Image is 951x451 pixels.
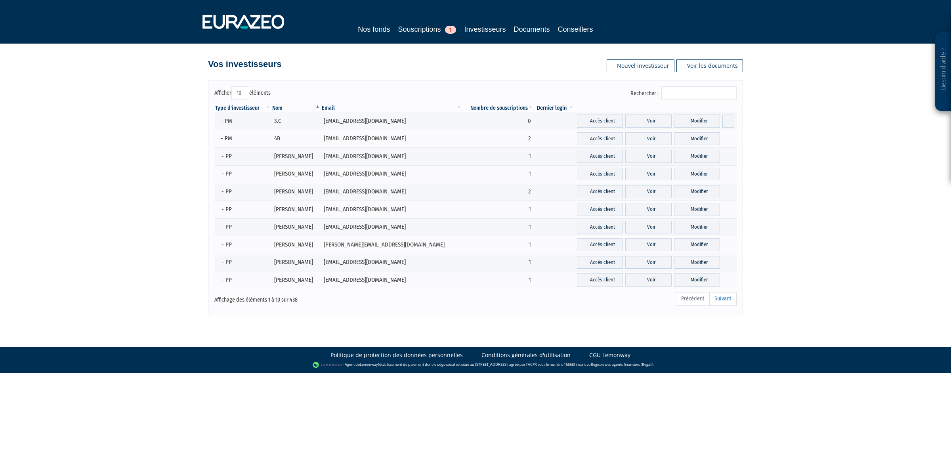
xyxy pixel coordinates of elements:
[321,104,462,112] th: Email : activer pour trier la colonne par ordre croissant
[625,168,671,181] a: Voir
[462,218,534,236] td: 1
[214,112,271,130] td: - PM
[625,115,671,128] a: Voir
[674,150,720,163] a: Modifier
[214,104,271,112] th: Type d'investisseur : activer pour trier la colonne par ordre croissant
[674,273,720,287] a: Modifier
[445,26,456,34] span: 1
[271,271,321,289] td: [PERSON_NAME]
[208,59,281,69] h4: Vos investisseurs
[625,132,671,145] a: Voir
[674,221,720,234] a: Modifier
[577,203,623,216] a: Accès client
[214,147,271,165] td: - PP
[462,165,534,183] td: 1
[625,150,671,163] a: Voir
[231,86,249,100] select: Afficheréléments
[8,361,943,369] div: - Agent de (établissement de paiement dont le siège social est situé au [STREET_ADDRESS], agréé p...
[709,292,737,306] a: Suivant
[464,24,506,36] a: Investisseurs
[271,165,321,183] td: [PERSON_NAME]
[214,271,271,289] td: - PP
[625,185,671,198] a: Voir
[321,112,462,130] td: [EMAIL_ADDRESS][DOMAIN_NAME]
[625,273,671,287] a: Voir
[271,130,321,148] td: 4B
[462,147,534,165] td: 1
[674,185,720,198] a: Modifier
[514,24,550,35] a: Documents
[577,132,623,145] a: Accès client
[214,291,425,304] div: Affichage des éléments 1 à 10 sur 438
[321,201,462,218] td: [EMAIL_ADDRESS][DOMAIN_NAME]
[271,112,321,130] td: 3.C
[674,115,720,128] a: Modifier
[321,271,462,289] td: [EMAIL_ADDRESS][DOMAIN_NAME]
[534,104,575,112] th: Dernier login : activer pour trier la colonne par ordre croissant
[321,218,462,236] td: [EMAIL_ADDRESS][DOMAIN_NAME]
[321,165,462,183] td: [EMAIL_ADDRESS][DOMAIN_NAME]
[462,104,534,112] th: Nombre de souscriptions : activer pour trier la colonne par ordre croissant
[577,221,623,234] a: Accès client
[630,86,737,100] label: Rechercher :
[321,130,462,148] td: [EMAIL_ADDRESS][DOMAIN_NAME]
[462,271,534,289] td: 1
[625,221,671,234] a: Voir
[214,183,271,201] td: - PP
[271,104,321,112] th: Nom : activer pour trier la colonne par ordre d&eacute;croissant
[214,236,271,254] td: - PP
[271,218,321,236] td: [PERSON_NAME]
[591,362,653,367] a: Registre des agents financiers (Regafi)
[330,351,463,359] a: Politique de protection des données personnelles
[625,203,671,216] a: Voir
[271,147,321,165] td: [PERSON_NAME]
[674,168,720,181] a: Modifier
[214,201,271,218] td: - PP
[674,203,720,216] a: Modifier
[676,59,743,72] a: Voir les documents
[462,183,534,201] td: 2
[577,115,623,128] a: Accès client
[625,256,671,269] a: Voir
[577,256,623,269] a: Accès client
[321,147,462,165] td: [EMAIL_ADDRESS][DOMAIN_NAME]
[462,236,534,254] td: 1
[398,24,456,35] a: Souscriptions1
[722,115,734,128] a: Supprimer
[462,130,534,148] td: 2
[202,15,284,29] img: 1732889491-logotype_eurazeo_blanc_rvb.png
[575,104,737,112] th: &nbsp;
[271,183,321,201] td: [PERSON_NAME]
[313,361,343,369] img: logo-lemonway.png
[358,24,390,35] a: Nos fonds
[214,86,271,100] label: Afficher éléments
[577,185,623,198] a: Accès client
[462,112,534,130] td: 0
[214,165,271,183] td: - PP
[271,254,321,271] td: [PERSON_NAME]
[939,36,948,107] p: Besoin d'aide ?
[321,236,462,254] td: [PERSON_NAME][EMAIL_ADDRESS][DOMAIN_NAME]
[321,254,462,271] td: [EMAIL_ADDRESS][DOMAIN_NAME]
[589,351,630,359] a: CGU Lemonway
[577,273,623,287] a: Accès client
[214,130,271,148] td: - PM
[481,351,571,359] a: Conditions générales d'utilisation
[462,201,534,218] td: 1
[271,236,321,254] td: [PERSON_NAME]
[321,183,462,201] td: [EMAIL_ADDRESS][DOMAIN_NAME]
[577,168,623,181] a: Accès client
[674,256,720,269] a: Modifier
[271,201,321,218] td: [PERSON_NAME]
[577,150,623,163] a: Accès client
[674,132,720,145] a: Modifier
[462,254,534,271] td: 1
[360,362,378,367] a: Lemonway
[661,86,737,100] input: Rechercher :
[674,238,720,251] a: Modifier
[214,218,271,236] td: - PP
[607,59,674,72] a: Nouvel investisseur
[625,238,671,251] a: Voir
[577,238,623,251] a: Accès client
[558,24,593,35] a: Conseillers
